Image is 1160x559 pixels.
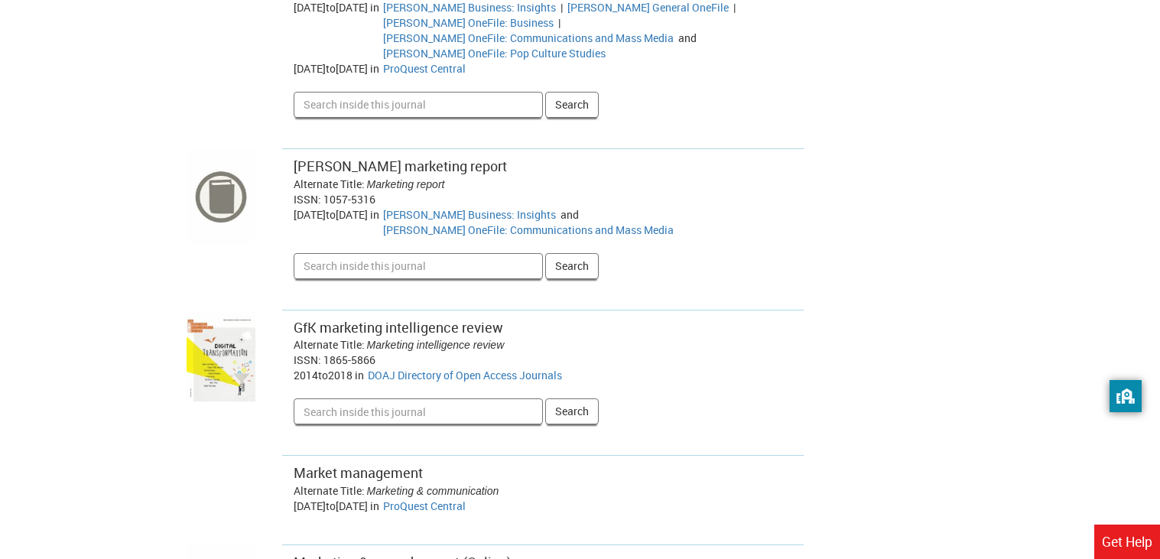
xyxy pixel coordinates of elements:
[294,157,793,177] div: [PERSON_NAME] marketing report
[556,15,563,30] span: |
[294,192,793,207] div: ISSN: 1057-5316
[367,178,445,190] span: Marketing report
[368,368,562,382] a: Go to DOAJ Directory of Open Access Journals
[1094,525,1160,559] a: Get Help
[370,207,379,222] span: in
[294,463,793,483] div: Market management
[367,339,505,351] span: Marketing intelligence review
[294,92,543,118] input: Search inside this journal
[383,31,674,45] a: Go to Gale OneFile: Communications and Mass Media
[294,61,383,76] div: [DATE] [DATE]
[383,499,466,513] a: Go to ProQuest Central
[558,207,581,222] span: and
[383,223,674,237] a: Go to Gale OneFile: Communications and Mass Media
[383,61,466,76] a: Go to ProQuest Central
[187,310,255,401] img: cover image for: GfK marketing intelligence review
[370,61,379,76] span: in
[367,485,499,497] span: Marketing & communication
[294,499,383,514] div: [DATE] [DATE]
[545,92,599,118] button: Search
[294,177,365,191] span: Alternate Title:
[318,368,328,382] span: to
[294,353,793,368] div: ISSN: 1865-5866
[326,61,336,76] span: to
[370,499,379,513] span: in
[383,15,554,30] a: Go to Gale OneFile: Business
[187,148,255,245] img: cover image for: Frohlinger's marketing report
[294,368,368,383] div: 2014 2018
[355,368,364,382] span: in
[545,398,599,424] button: Search
[294,318,793,338] div: GfK marketing intelligence review
[294,207,383,238] div: [DATE] [DATE]
[676,31,699,45] span: and
[326,207,336,222] span: to
[383,46,606,60] a: Go to Gale OneFile: Pop Culture Studies
[326,499,336,513] span: to
[1110,380,1142,412] button: privacy banner
[294,398,543,424] input: Search inside this journal
[383,207,556,222] a: Go to Gale Business: Insights
[545,253,599,279] button: Search
[294,337,365,352] span: Alternate Title:
[294,483,365,498] span: Alternate Title:
[294,253,543,279] input: Search inside this journal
